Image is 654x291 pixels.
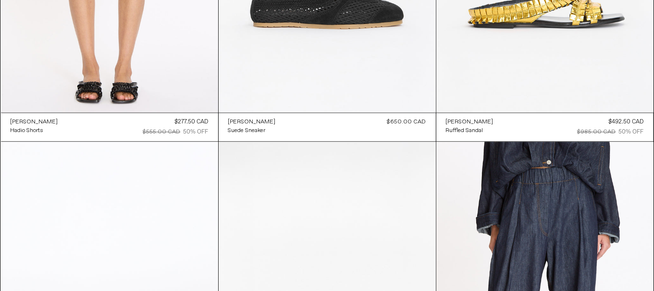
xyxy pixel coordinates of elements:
[184,128,209,136] div: 50% OFF
[175,118,209,126] div: $277.50 CAD
[11,118,58,126] a: [PERSON_NAME]
[11,127,44,135] div: Hadio Shorts
[143,128,181,136] div: $555.00 CAD
[228,118,276,126] a: [PERSON_NAME]
[446,118,494,126] a: [PERSON_NAME]
[619,128,644,136] div: 50% OFF
[446,126,494,135] a: Ruffled Sandal
[228,126,276,135] a: Suede Sneaker
[228,127,266,135] div: Suede Sneaker
[387,118,426,126] div: $650.00 CAD
[578,128,616,136] div: $985.00 CAD
[11,126,58,135] a: Hadio Shorts
[609,118,644,126] div: $492.50 CAD
[446,127,483,135] div: Ruffled Sandal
